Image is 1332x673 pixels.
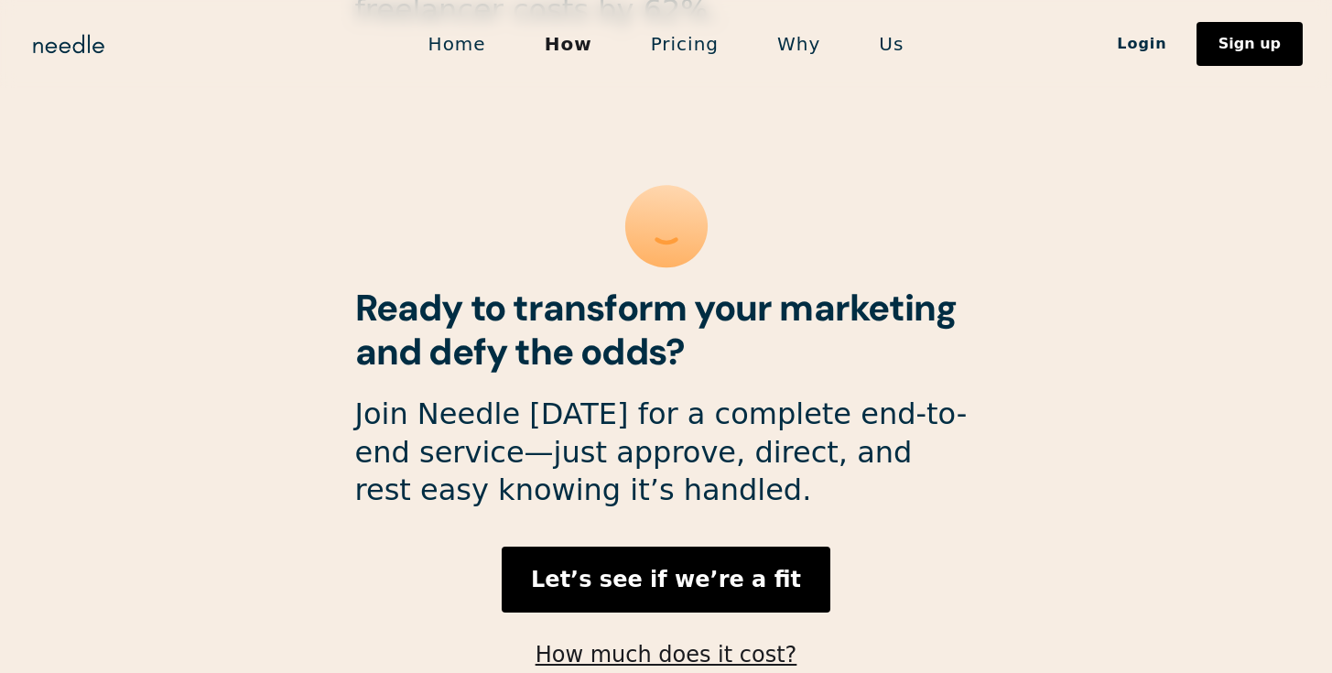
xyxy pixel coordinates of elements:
strong: Let’s see if we’re a fit [531,567,801,592]
a: Let’s see if we’re a fit [502,547,830,613]
a: Why [748,25,850,63]
a: Home [399,25,515,63]
a: Login [1088,28,1197,60]
a: How [515,25,622,63]
h2: Ready to transform your marketing and defy the odds? [355,286,978,374]
p: Join Needle [DATE] for a complete end-to-end service—just approve, direct, and rest easy knowing ... [355,396,978,510]
a: Us [850,25,933,63]
div: Sign up [1218,37,1281,51]
a: Pricing [622,25,748,63]
a: How much does it cost? [536,642,797,668]
a: Sign up [1197,22,1303,66]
